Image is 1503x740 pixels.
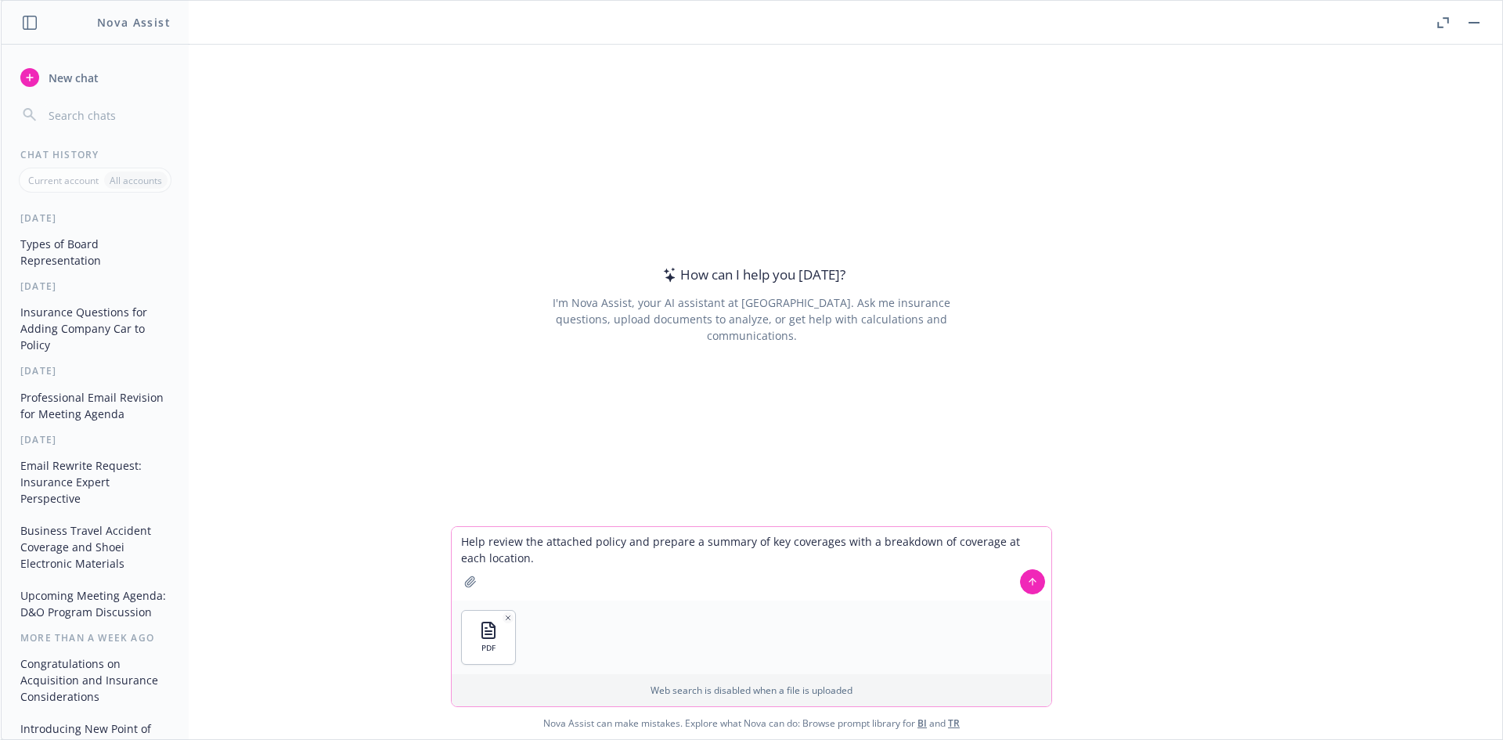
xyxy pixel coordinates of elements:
[2,148,189,161] div: Chat History
[45,70,99,86] span: New chat
[2,433,189,446] div: [DATE]
[14,583,176,625] button: Upcoming Meeting Agenda: D&O Program Discussion
[917,717,927,730] a: BI
[14,518,176,576] button: Business Travel Accident Coverage and Shoei Electronic Materials
[2,364,189,377] div: [DATE]
[481,643,496,653] span: PDF
[45,104,170,126] input: Search chats
[461,684,1042,697] p: Web search is disabled when a file is uploaded
[14,453,176,511] button: Email Rewrite Request: Insurance Expert Perspective
[28,174,99,187] p: Current account
[14,651,176,709] button: Congratulations on Acquisition and Insurance Considerations
[7,707,1496,739] span: Nova Assist can make mistakes. Explore what Nova can do: Browse prompt library for and
[110,174,162,187] p: All accounts
[97,14,171,31] h1: Nova Assist
[2,211,189,225] div: [DATE]
[2,280,189,293] div: [DATE]
[14,299,176,358] button: Insurance Questions for Adding Company Car to Policy
[14,63,176,92] button: New chat
[2,631,189,644] div: More than a week ago
[14,384,176,427] button: Professional Email Revision for Meeting Agenda
[452,527,1051,601] textarea: Help review the attached policy and prepare a summary of key coverages with a breakdown of covera...
[462,611,515,664] button: PDF
[658,265,845,285] div: How can I help you [DATE]?
[14,231,176,273] button: Types of Board Representation
[531,294,971,344] div: I'm Nova Assist, your AI assistant at [GEOGRAPHIC_DATA]. Ask me insurance questions, upload docum...
[948,717,960,730] a: TR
